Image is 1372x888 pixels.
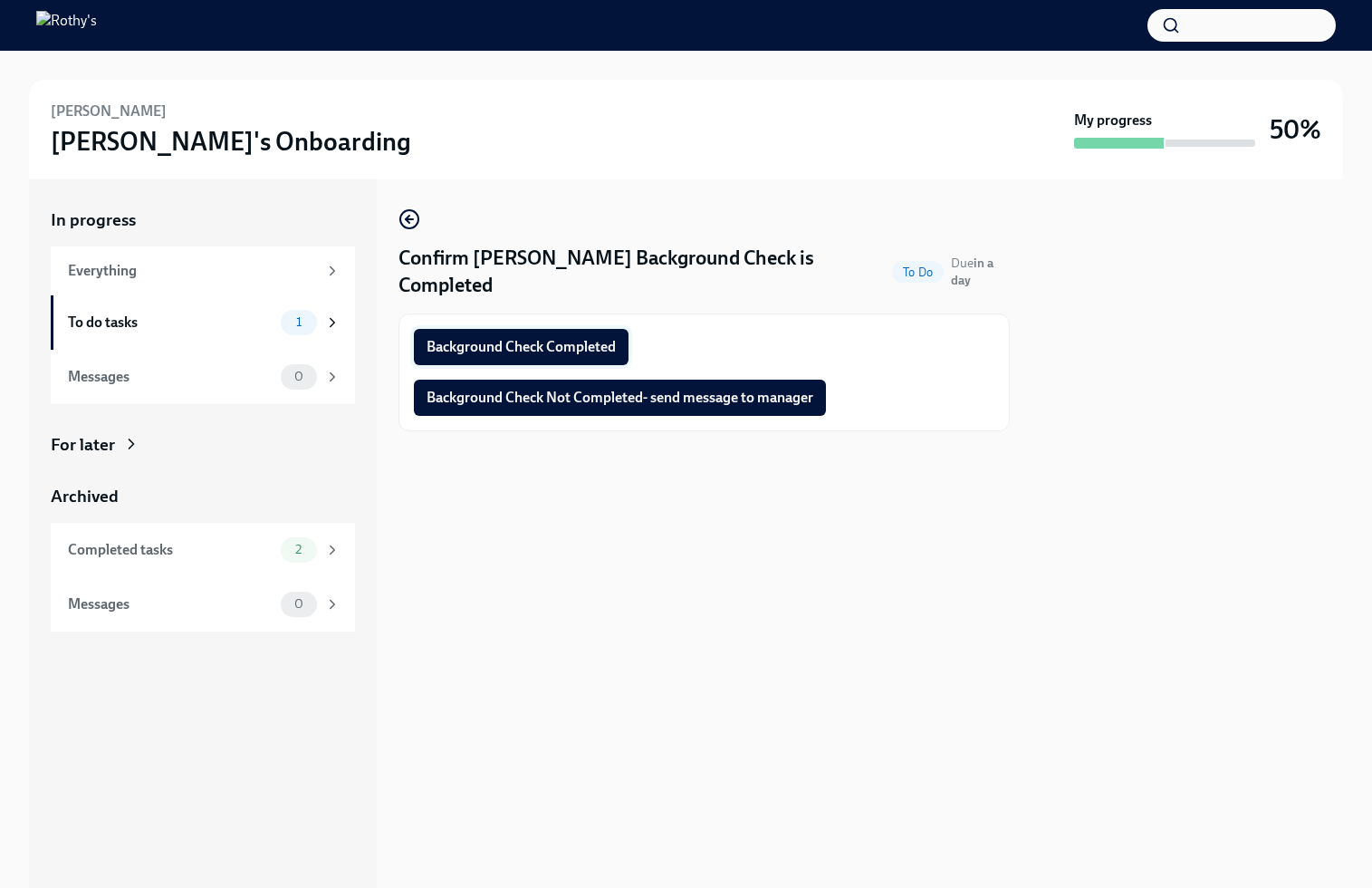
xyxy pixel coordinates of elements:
div: Completed tasks [68,540,273,560]
a: Messages0 [51,577,355,632]
strong: My progress [1074,111,1152,130]
span: 0 [283,597,314,611]
a: Everything [51,246,355,295]
div: Messages [68,594,273,614]
button: Background Check Not Completed- send message to manager [414,380,826,416]
span: 2 [284,543,312,556]
span: Background Check Completed [427,338,616,356]
a: For later [51,433,355,457]
img: Rothy's [36,11,97,40]
strong: in a day [951,256,993,288]
h3: [PERSON_NAME]'s Onboarding [51,125,411,158]
a: Archived [51,485,355,508]
h3: 50% [1270,113,1321,146]
div: For later [51,433,115,457]
span: To Do [892,265,944,279]
a: Messages0 [51,350,355,404]
h4: Confirm [PERSON_NAME] Background Check is Completed [398,245,885,299]
span: Due [951,256,993,288]
a: To do tasks1 [51,295,355,350]
span: Background Check Not Completed- send message to manager [427,389,813,407]
h6: [PERSON_NAME] [51,101,167,121]
a: In progress [51,208,355,232]
a: Completed tasks2 [51,523,355,577]
span: October 4th, 2025 09:00 [951,255,1010,289]
span: 0 [283,370,314,383]
div: Messages [68,367,273,387]
div: Everything [68,261,317,281]
button: Background Check Completed [414,329,628,365]
div: To do tasks [68,313,273,333]
span: 1 [285,315,312,329]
